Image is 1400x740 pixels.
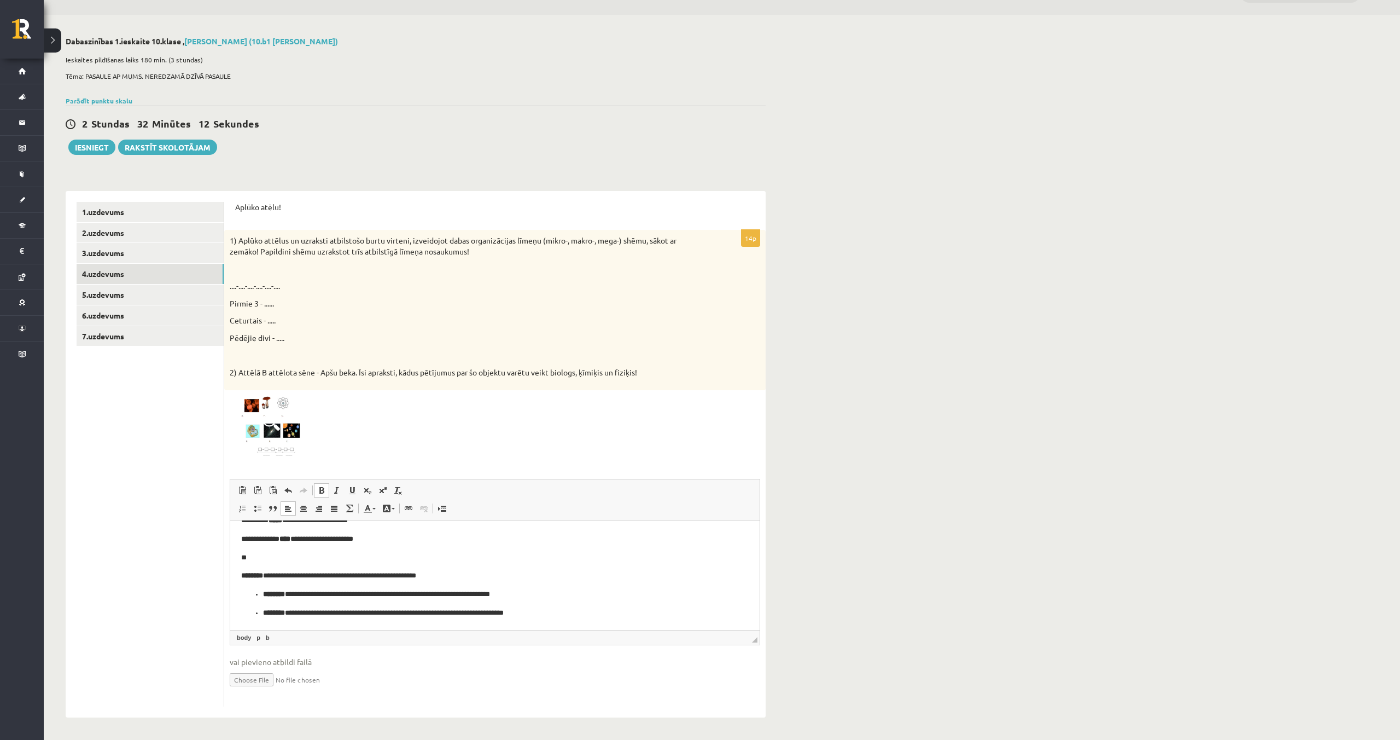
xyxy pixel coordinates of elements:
[66,71,760,81] p: Tēma: PASAULE AP MUMS. NEREDZAMĀ DZĪVĀ PASAULE
[254,633,262,643] a: p element
[184,36,338,46] a: [PERSON_NAME] (10.b1 [PERSON_NAME])
[250,501,265,516] a: Insert/Remove Bulleted List
[77,243,224,263] a: 3.uzdevums
[230,367,705,378] p: 2) Attēlā B attēlota sēne - Apšu beka. Īsi apraksti, kādus pētījumus par šo objektu varētu veikt ...
[230,656,760,668] span: vai pievieno atbildi failā
[265,501,281,516] a: Block Quote
[77,305,224,326] a: 6.uzdevums
[91,117,130,130] span: Stundas
[213,117,259,130] span: Sekundes
[311,501,326,516] a: Align Right
[281,501,296,516] a: Align Left
[235,202,755,213] p: Aplūko atēlu!
[152,117,191,130] span: Minūtes
[230,235,705,257] p: 1) Aplūko attēlus un uzraksti atbilstošo burtu virteni, izveidojot dabas organizācijas līmeņu (mi...
[66,96,132,105] a: Parādīt punktu skalu
[199,117,209,130] span: 12
[77,202,224,222] a: 1.uzdevums
[379,501,398,516] a: Background Color
[329,483,345,498] a: Italic (⌘+I)
[66,55,760,65] p: Ieskaites pildīšanas laiks 180 min. (3 stundas)
[416,501,431,516] a: Unlink
[264,633,272,643] a: b element
[230,298,705,309] p: Pirmie 3 - ......
[77,285,224,305] a: 5.uzdevums
[296,483,311,498] a: Redo (⌘+Y)
[235,501,250,516] a: Insert/Remove Numbered List
[235,633,253,643] a: body element
[235,483,250,498] a: Paste (⌘+V)
[12,19,44,47] a: Rīgas 1. Tālmācības vidusskola
[230,281,705,292] p: ....-....-....-....-....-....
[77,326,224,346] a: 7.uzdevums
[66,37,766,46] h2: Dabaszinības 1.ieskaite 10.klase ,
[360,483,375,498] a: Subscript
[326,501,342,516] a: Justify
[230,333,705,344] p: Pēdējie divi - .....
[375,483,390,498] a: Superscript
[77,223,224,243] a: 2.uzdevums
[281,483,296,498] a: Undo (⌘+Z)
[250,483,265,498] a: Paste as plain text (⌘+⇧+V)
[230,396,312,458] img: z3.jpg
[342,501,357,516] a: Math
[390,483,406,498] a: Remove Format
[345,483,360,498] a: Underline (⌘+U)
[401,501,416,516] a: Link (⌘+K)
[82,117,87,130] span: 2
[77,264,224,284] a: 4.uzdevums
[314,483,329,498] a: Bold (⌘+B)
[118,140,217,155] a: Rakstīt skolotājam
[741,229,760,247] p: 14p
[360,501,379,516] a: Text Color
[434,501,450,516] a: Insert Page Break for Printing
[137,117,148,130] span: 32
[752,637,757,643] span: Resize
[230,315,705,326] p: Ceturtais - .....
[230,521,760,630] iframe: Editor, wiswyg-editor-user-answer-47024821386260
[296,501,311,516] a: Center
[68,140,115,155] button: Iesniegt
[265,483,281,498] a: Paste from Word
